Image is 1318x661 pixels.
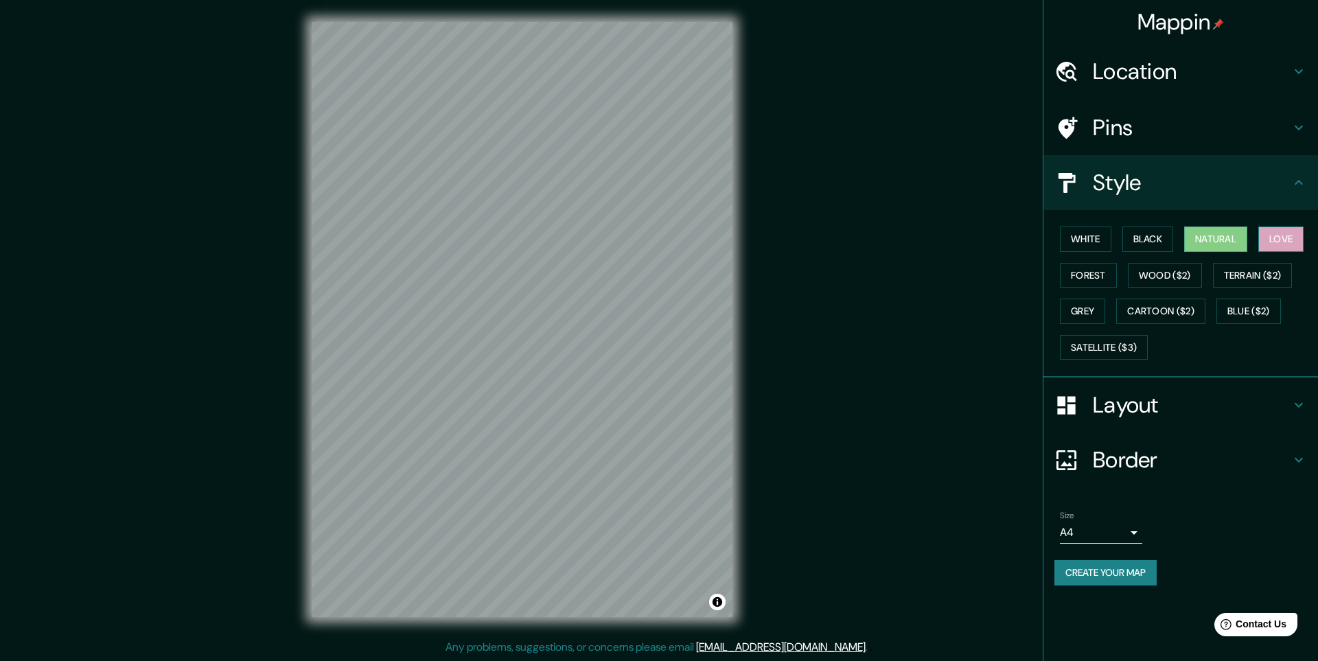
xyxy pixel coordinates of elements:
button: Natural [1184,227,1247,252]
button: Toggle attribution [709,594,726,610]
h4: Layout [1093,391,1291,419]
button: Love [1258,227,1304,252]
label: Size [1060,510,1074,522]
button: Cartoon ($2) [1116,299,1205,324]
h4: Mappin [1137,8,1225,36]
button: Create your map [1054,560,1157,585]
p: Any problems, suggestions, or concerns please email . [446,639,868,656]
h4: Border [1093,446,1291,474]
button: Terrain ($2) [1213,263,1293,288]
canvas: Map [312,22,732,617]
button: Satellite ($3) [1060,335,1148,360]
button: Forest [1060,263,1117,288]
div: Location [1043,44,1318,99]
div: Pins [1043,100,1318,155]
button: White [1060,227,1111,252]
h4: Style [1093,169,1291,196]
div: Style [1043,155,1318,210]
h4: Location [1093,58,1291,85]
a: [EMAIL_ADDRESS][DOMAIN_NAME] [696,640,866,654]
button: Wood ($2) [1128,263,1202,288]
button: Blue ($2) [1216,299,1281,324]
h4: Pins [1093,114,1291,141]
div: Layout [1043,378,1318,432]
div: Border [1043,432,1318,487]
iframe: Help widget launcher [1196,607,1303,646]
div: . [868,639,870,656]
img: pin-icon.png [1213,19,1224,30]
div: . [870,639,872,656]
button: Grey [1060,299,1105,324]
button: Black [1122,227,1174,252]
div: A4 [1060,522,1142,544]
